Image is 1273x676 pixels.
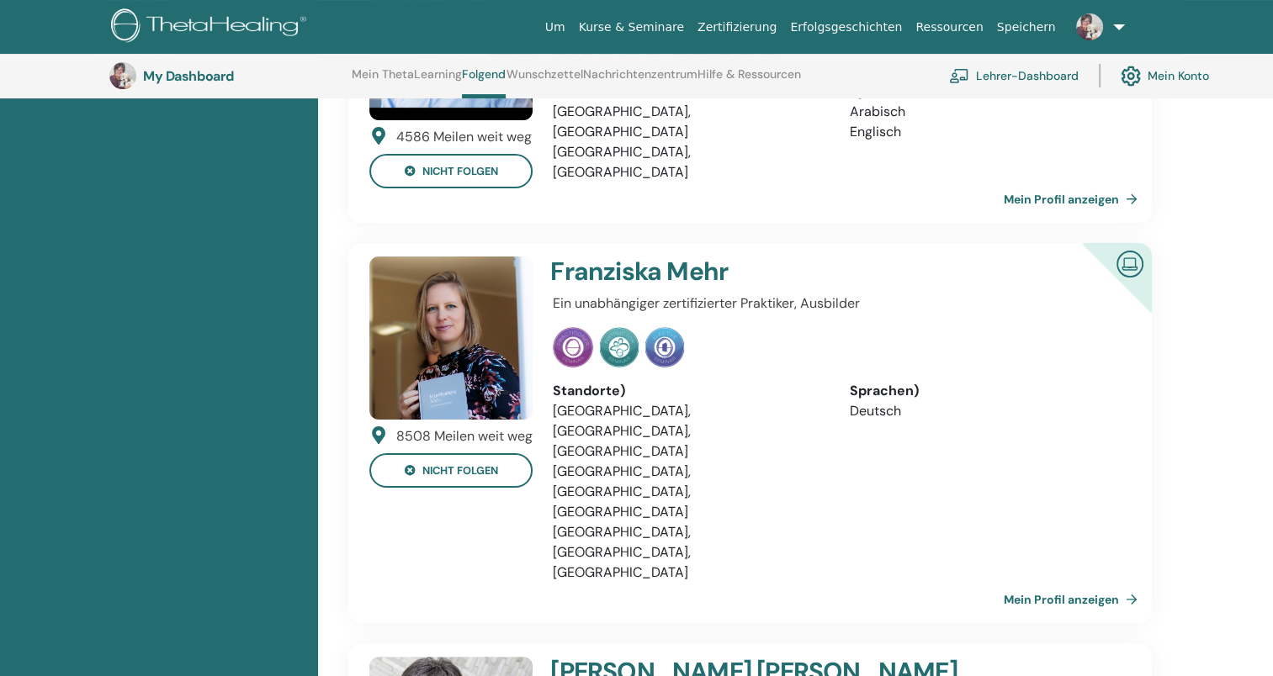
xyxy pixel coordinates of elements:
[369,256,533,420] img: default.jpg
[369,154,533,188] button: nicht folgen
[850,122,1121,142] li: Englisch
[462,67,506,98] a: Folgend
[553,293,1121,314] p: Ein unabhängiger zertifizierter Praktiker, Ausbilder
[949,57,1079,94] a: Lehrer-Dashboard
[1004,583,1144,616] a: Mein Profil anzeigen
[1004,182,1144,216] a: Mein Profil anzeigen
[572,12,691,43] a: Kurse & Seminare
[553,142,824,182] li: [GEOGRAPHIC_DATA], [GEOGRAPHIC_DATA]
[553,381,824,401] div: Standorte)
[507,67,583,94] a: Wunschzettel
[697,67,801,94] a: Hilfe & Ressourcen
[396,426,533,446] div: 8508 Meilen weit weg
[783,12,909,43] a: Erfolgsgeschichten
[538,12,572,43] a: Um
[1110,244,1150,282] img: Zertifizierter Online -Ausbilder
[553,401,824,462] li: [GEOGRAPHIC_DATA], [GEOGRAPHIC_DATA], [GEOGRAPHIC_DATA]
[850,401,1121,421] li: Deutsch
[850,381,1121,401] div: Sprachen)
[949,68,969,83] img: chalkboard-teacher.svg
[1076,13,1103,40] img: default.jpg
[111,8,312,46] img: logo.png
[909,12,989,43] a: Ressourcen
[369,453,533,488] button: nicht folgen
[850,102,1121,122] li: Arabisch
[1055,243,1152,340] div: Zertifizierter Online -Ausbilder
[143,68,311,84] h3: My Dashboard
[396,127,532,147] div: 4586 Meilen weit weg
[553,522,824,583] li: [GEOGRAPHIC_DATA], [GEOGRAPHIC_DATA], [GEOGRAPHIC_DATA]
[553,102,824,142] li: [GEOGRAPHIC_DATA], [GEOGRAPHIC_DATA]
[553,462,824,522] li: [GEOGRAPHIC_DATA], [GEOGRAPHIC_DATA], [GEOGRAPHIC_DATA]
[352,67,462,94] a: Mein ThetaLearning
[550,256,1024,287] h4: Franziska Mehr
[1121,57,1209,94] a: Mein Konto
[109,62,136,89] img: default.jpg
[691,12,783,43] a: Zertifizierung
[990,12,1063,43] a: Speichern
[1121,61,1141,90] img: cog.svg
[583,67,697,94] a: Nachrichtenzentrum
